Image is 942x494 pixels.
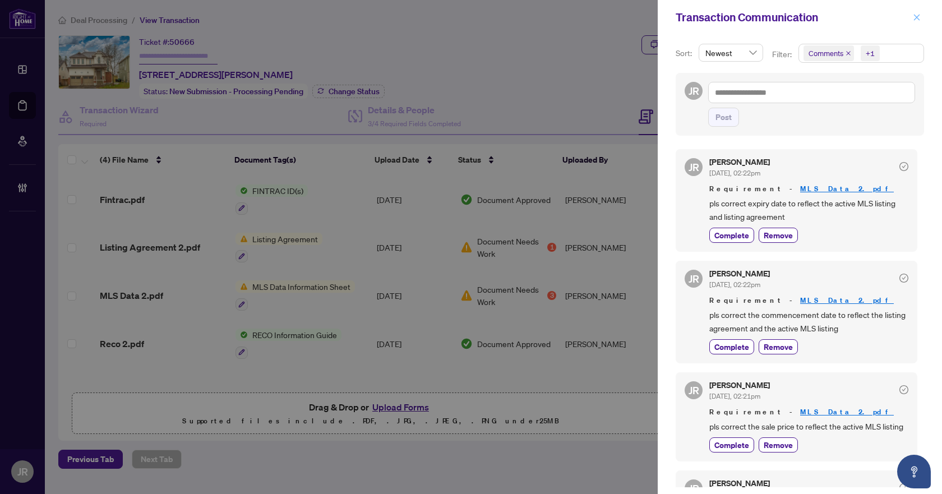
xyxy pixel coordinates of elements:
div: Transaction Communication [676,9,909,26]
span: Complete [714,229,749,241]
span: Comments [804,45,854,61]
button: Complete [709,228,754,243]
span: close [913,13,921,21]
span: Newest [705,44,756,61]
p: Sort: [676,47,694,59]
span: JR [689,159,699,175]
span: Complete [714,439,749,451]
span: [DATE], 02:22pm [709,280,760,289]
a: MLS Data 2.pdf [800,296,894,305]
span: JR [689,271,699,287]
span: check-circle [899,162,908,171]
span: Requirement - [709,407,908,418]
p: Filter: [772,48,793,61]
button: Remove [759,228,798,243]
button: Remove [759,339,798,354]
a: MLS Data 2.pdf [800,407,894,417]
button: Post [708,108,739,127]
h5: [PERSON_NAME] [709,158,770,166]
h5: [PERSON_NAME] [709,479,770,487]
span: JR [689,382,699,398]
span: Requirement - [709,295,908,306]
span: check-circle [899,483,908,492]
button: Complete [709,339,754,354]
span: check-circle [899,385,908,394]
span: Requirement - [709,183,908,195]
button: Remove [759,437,798,453]
span: [DATE], 02:21pm [709,392,760,400]
a: MLS Data 2.pdf [800,184,894,193]
span: Complete [714,341,749,353]
div: +1 [866,48,875,59]
span: Comments [809,48,843,59]
span: Remove [764,229,793,241]
span: pls correct the commencement date to reflect the listing agreement and the active MLS listing [709,308,908,335]
span: close [846,50,851,56]
span: pls correct the sale price to reflect the active MLS listing [709,420,908,433]
span: [DATE], 02:22pm [709,169,760,177]
span: check-circle [899,274,908,283]
span: Remove [764,439,793,451]
h5: [PERSON_NAME] [709,381,770,389]
span: pls correct expiry date to reflect the active MLS listing and listing agreement [709,197,908,223]
h5: [PERSON_NAME] [709,270,770,278]
button: Complete [709,437,754,453]
span: JR [689,83,699,99]
span: Remove [764,341,793,353]
button: Open asap [897,455,931,488]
